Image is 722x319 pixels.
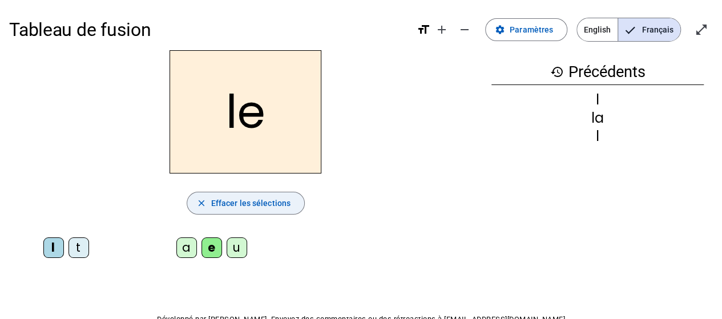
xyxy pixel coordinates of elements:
[618,18,680,41] span: Français
[491,59,704,85] h3: Précédents
[485,18,567,41] button: Paramètres
[458,23,471,37] mat-icon: remove
[695,23,708,37] mat-icon: open_in_full
[9,11,408,48] h1: Tableau de fusion
[211,196,291,210] span: Effacer les sélections
[187,192,305,215] button: Effacer les sélections
[417,23,430,37] mat-icon: format_size
[43,237,64,258] div: l
[196,198,207,208] mat-icon: close
[68,237,89,258] div: t
[435,23,449,37] mat-icon: add
[577,18,618,41] span: English
[495,25,505,35] mat-icon: settings
[453,18,476,41] button: Diminuer la taille de la police
[491,93,704,107] div: l
[550,65,563,79] mat-icon: history
[576,18,681,42] mat-button-toggle-group: Language selection
[690,18,713,41] button: Entrer en plein écran
[176,237,197,258] div: a
[170,50,321,173] h2: le
[201,237,222,258] div: e
[227,237,247,258] div: u
[430,18,453,41] button: Augmenter la taille de la police
[491,130,704,143] div: l
[510,23,553,37] span: Paramètres
[491,111,704,125] div: la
